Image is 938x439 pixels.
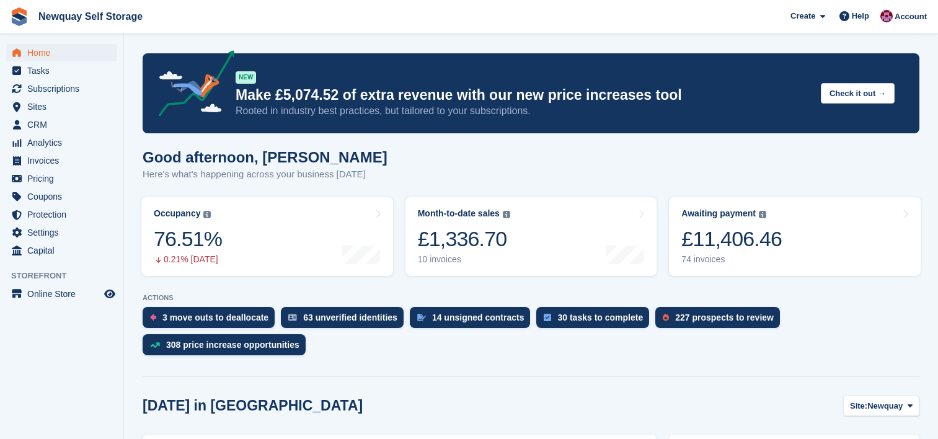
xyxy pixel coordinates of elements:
a: 308 price increase opportunities [143,334,312,361]
span: Capital [27,242,102,259]
a: menu [6,44,117,61]
img: prospect-51fa495bee0391a8d652442698ab0144808aea92771e9ea1ae160a38d050c398.svg [663,314,669,321]
p: Make £5,074.52 of extra revenue with our new price increases tool [236,86,811,104]
span: Help [852,10,869,22]
span: Analytics [27,134,102,151]
a: 14 unsigned contracts [410,307,537,334]
div: 10 invoices [418,254,510,265]
span: Online Store [27,285,102,303]
a: menu [6,285,117,303]
a: Newquay Self Storage [33,6,148,27]
div: NEW [236,71,256,84]
p: Rooted in industry best practices, but tailored to your subscriptions. [236,104,811,118]
button: Site: Newquay [843,396,919,416]
div: 3 move outs to deallocate [162,313,268,322]
div: Awaiting payment [681,208,756,219]
a: 3 move outs to deallocate [143,307,281,334]
span: Account [895,11,927,23]
div: £1,336.70 [418,226,510,252]
a: Awaiting payment £11,406.46 74 invoices [669,197,921,276]
span: Site: [850,400,867,412]
img: stora-icon-8386f47178a22dfd0bd8f6a31ec36ba5ce8667c1dd55bd0f319d3a0aa187defe.svg [10,7,29,26]
a: Month-to-date sales £1,336.70 10 invoices [405,197,657,276]
img: icon-info-grey-7440780725fd019a000dd9b08b2336e03edf1995a4989e88bcd33f0948082b44.svg [759,211,766,218]
h1: Good afternoon, [PERSON_NAME] [143,149,387,166]
div: 308 price increase opportunities [166,340,299,350]
img: price_increase_opportunities-93ffe204e8149a01c8c9dc8f82e8f89637d9d84a8eef4429ea346261dce0b2c0.svg [150,342,160,348]
span: Newquay [867,400,903,412]
div: £11,406.46 [681,226,782,252]
span: Pricing [27,170,102,187]
div: 63 unverified identities [303,313,397,322]
a: menu [6,98,117,115]
span: Subscriptions [27,80,102,97]
div: Month-to-date sales [418,208,500,219]
a: 30 tasks to complete [536,307,655,334]
span: Sites [27,98,102,115]
img: price-adjustments-announcement-icon-8257ccfd72463d97f412b2fc003d46551f7dbcb40ab6d574587a9cd5c0d94... [148,50,235,121]
div: 76.51% [154,226,222,252]
p: Here's what's happening across your business [DATE] [143,167,387,182]
img: Paul Upson [880,10,893,22]
span: Protection [27,206,102,223]
h2: [DATE] in [GEOGRAPHIC_DATA] [143,397,363,414]
p: ACTIONS [143,294,919,302]
span: Create [790,10,815,22]
a: 63 unverified identities [281,307,410,334]
a: menu [6,188,117,205]
a: menu [6,152,117,169]
div: 30 tasks to complete [557,313,643,322]
img: move_outs_to_deallocate_icon-f764333ba52eb49d3ac5e1228854f67142a1ed5810a6f6cc68b1a99e826820c5.svg [150,314,156,321]
a: 227 prospects to review [655,307,786,334]
img: contract_signature_icon-13c848040528278c33f63329250d36e43548de30e8caae1d1a13099fd9432cc5.svg [417,314,426,321]
span: Invoices [27,152,102,169]
a: menu [6,134,117,151]
a: menu [6,224,117,241]
div: 227 prospects to review [675,313,774,322]
a: menu [6,62,117,79]
div: 14 unsigned contracts [432,313,524,322]
div: Occupancy [154,208,200,219]
span: Settings [27,224,102,241]
span: Coupons [27,188,102,205]
a: menu [6,242,117,259]
span: Storefront [11,270,123,282]
img: icon-info-grey-7440780725fd019a000dd9b08b2336e03edf1995a4989e88bcd33f0948082b44.svg [203,211,211,218]
img: verify_identity-adf6edd0f0f0b5bbfe63781bf79b02c33cf7c696d77639b501bdc392416b5a36.svg [288,314,297,321]
span: CRM [27,116,102,133]
div: 74 invoices [681,254,782,265]
a: Preview store [102,286,117,301]
a: Occupancy 76.51% 0.21% [DATE] [141,197,393,276]
div: 0.21% [DATE] [154,254,222,265]
a: menu [6,170,117,187]
span: Tasks [27,62,102,79]
img: icon-info-grey-7440780725fd019a000dd9b08b2336e03edf1995a4989e88bcd33f0948082b44.svg [503,211,510,218]
a: menu [6,206,117,223]
span: Home [27,44,102,61]
a: menu [6,80,117,97]
img: task-75834270c22a3079a89374b754ae025e5fb1db73e45f91037f5363f120a921f8.svg [544,314,551,321]
a: menu [6,116,117,133]
button: Check it out → [821,83,895,104]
